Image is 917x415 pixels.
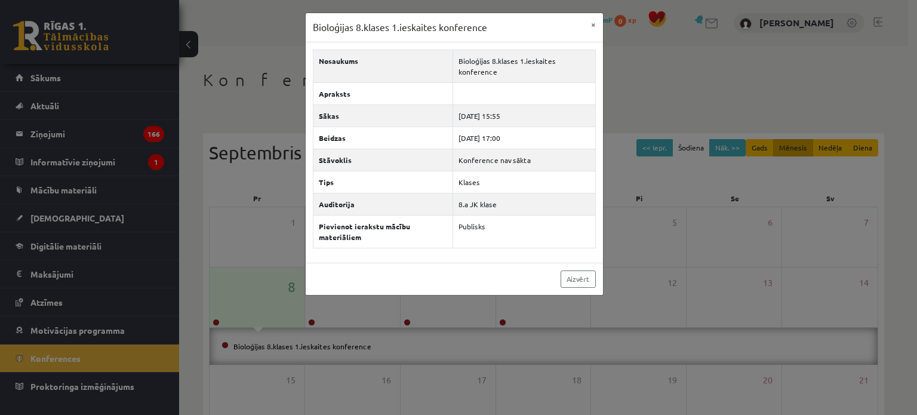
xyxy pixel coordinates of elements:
[313,104,453,127] th: Sākas
[313,193,453,215] th: Auditorija
[453,149,595,171] td: Konference nav sākta
[453,193,595,215] td: 8.a JK klase
[313,215,453,248] th: Pievienot ierakstu mācību materiāliem
[313,149,453,171] th: Stāvoklis
[453,171,595,193] td: Klases
[453,50,595,82] td: Bioloģijas 8.klases 1.ieskaites konference
[584,13,603,36] button: ×
[313,50,453,82] th: Nosaukums
[313,20,487,35] h3: Bioloģijas 8.klases 1.ieskaites konference
[561,270,596,288] a: Aizvērt
[453,127,595,149] td: [DATE] 17:00
[453,104,595,127] td: [DATE] 15:55
[313,127,453,149] th: Beidzas
[313,171,453,193] th: Tips
[453,215,595,248] td: Publisks
[313,82,453,104] th: Apraksts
